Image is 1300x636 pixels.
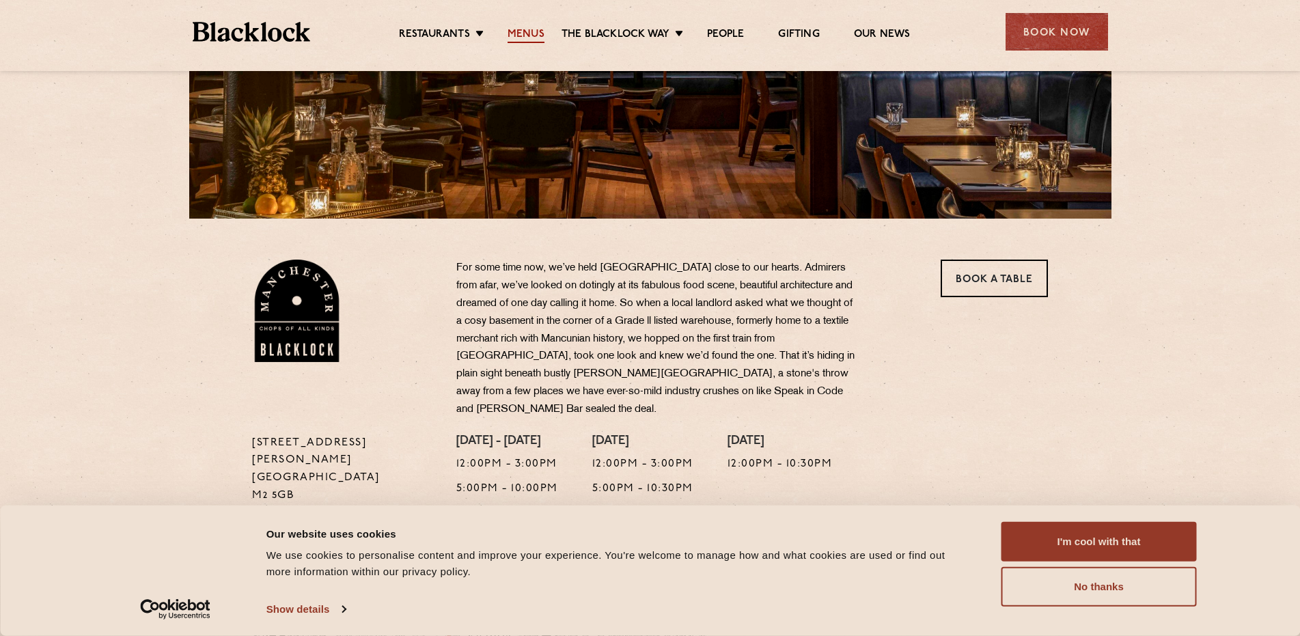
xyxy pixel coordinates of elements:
[1001,567,1197,607] button: No thanks
[1001,522,1197,562] button: I'm cool with that
[562,28,669,43] a: The Blacklock Way
[252,434,436,506] p: [STREET_ADDRESS][PERSON_NAME] [GEOGRAPHIC_DATA] M2 5GB
[456,480,558,498] p: 5:00pm - 10:00pm
[456,456,558,473] p: 12:00pm - 3:00pm
[728,456,833,473] p: 12:00pm - 10:30pm
[252,260,342,362] img: BL_Manchester_Logo-bleed.png
[778,28,819,43] a: Gifting
[456,434,558,450] h4: [DATE] - [DATE]
[941,260,1048,297] a: Book a Table
[508,28,544,43] a: Menus
[456,260,859,419] p: For some time now, we’ve held [GEOGRAPHIC_DATA] close to our hearts. Admirers from afar, we’ve lo...
[592,480,693,498] p: 5:00pm - 10:30pm
[193,22,311,42] img: BL_Textured_Logo-footer-cropped.svg
[592,434,693,450] h4: [DATE]
[266,547,971,580] div: We use cookies to personalise content and improve your experience. You're welcome to manage how a...
[399,28,470,43] a: Restaurants
[1006,13,1108,51] div: Book Now
[592,456,693,473] p: 12:00pm - 3:00pm
[728,434,833,450] h4: [DATE]
[266,599,346,620] a: Show details
[707,28,744,43] a: People
[854,28,911,43] a: Our News
[115,599,235,620] a: Usercentrics Cookiebot - opens in a new window
[266,525,971,542] div: Our website uses cookies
